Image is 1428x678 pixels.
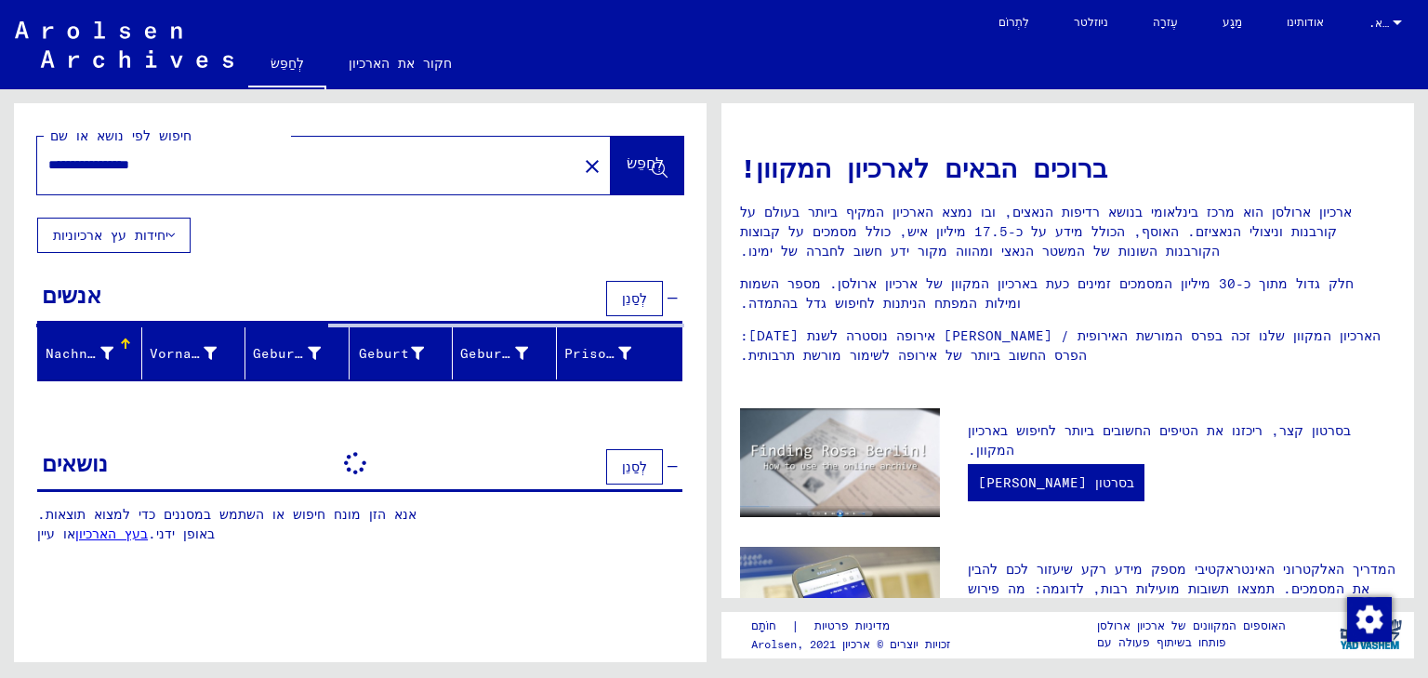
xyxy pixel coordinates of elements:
[968,464,1144,501] a: [PERSON_NAME] בסרטון
[791,618,800,634] font: |
[326,41,474,86] a: חקור את הארכיון
[622,290,647,307] font: לְסַנֵן
[37,525,75,542] font: או עיין
[740,408,940,517] img: video.jpg
[581,155,603,178] mat-icon: close
[38,327,142,379] mat-header-cell: Nachname
[740,275,1354,312] font: חלק גדול מתוך כ-30 מיליון המסמכים זמינים כעת בארכיון המקוון של ארכיון ארולסן. מספר השמות ומילות ה...
[751,618,776,632] font: חוֹתָם
[1287,15,1324,29] font: אודותינו
[751,617,791,636] a: חוֹתָם
[968,561,1395,617] font: המדריך האלקטרוני האינטראקטיבי מספק מידע רקע שיעזור לכם להבין את המסמכים. תמצאו תשובות מועילות רבו...
[357,344,425,364] div: Geburt‏
[142,327,246,379] mat-header-cell: Vorname
[998,15,1029,29] font: לִתְרוֹם
[557,327,682,379] mat-header-cell: Prisoner #
[248,41,326,89] a: לְחַפֵּשׂ
[1346,596,1391,641] div: שינוי הסכמה
[1368,16,1395,30] font: ד.א.
[611,137,683,194] button: לְחַפֵּשׂ
[75,525,148,542] a: בעץ הארכיון
[357,339,453,368] div: Geburt‏
[1223,15,1242,29] font: מַגָע
[1097,635,1226,649] font: פותחו בשיתוף פעולה עם
[42,281,101,309] font: אנשים
[46,339,141,368] div: Nachname
[740,327,1381,364] font: הארכיון המקוון שלנו זכה בפרס המורשת האירופית / [PERSON_NAME] אירופה נוסטרה לשנת [DATE]: הפרס החשו...
[460,344,528,364] div: Geburtsdatum
[350,327,454,379] mat-header-cell: Geburt‏
[53,227,168,244] font: יחידות עץ ארכיוניות
[453,327,557,379] mat-header-cell: Geburtsdatum
[564,339,660,368] div: Prisoner #
[50,127,192,144] font: חיפוש לפי נושא או שם
[622,459,647,475] font: לְסַנֵן
[148,525,215,542] font: באופן ידני.
[271,55,304,72] font: לְחַפֵּשׂ
[37,218,191,253] button: יחידות עץ ארכיוניות
[1153,15,1178,29] font: עֶזרָה
[751,637,950,651] font: זכויות יוצרים © ארכיון Arolsen, 2021
[968,422,1351,459] font: בסרטון קצר, ריכזנו את הטיפים החשובים ביותר לחיפוש בארכיון המקוון.
[1074,15,1108,29] font: ניוזלטר
[978,474,1134,491] font: [PERSON_NAME] בסרטון
[150,344,218,364] div: Vorname
[606,449,663,485] button: לְסַנֵן
[740,204,1352,259] font: ארכיון ארולסן הוא מרכז בינלאומי בנושא רדיפות הנאצים, ובו נמצא הארכיון המקיף ביותר בעולם על קורבנו...
[564,344,632,364] div: Prisoner #
[253,339,349,368] div: Geburtsname
[800,617,912,636] a: מדיניות פרטיות
[15,21,233,68] img: Arolsen_neg.svg
[1336,611,1406,658] img: yv_logo.png
[253,344,321,364] div: Geburtsname
[814,618,890,632] font: מדיניות פרטיות
[627,153,664,172] font: לְחַפֵּשׂ
[460,339,556,368] div: Geburtsdatum
[245,327,350,379] mat-header-cell: Geburtsname
[574,147,611,184] button: בָּרוּר
[37,506,416,523] font: אנא הזן מונח חיפוש או השתמש במסננים כדי למצוא תוצאות.
[1347,597,1392,642] img: שינוי הסכמה
[606,281,663,316] button: לְסַנֵן
[1097,618,1286,632] font: האוספים המקוונים של ארכיון ארולסן
[150,339,245,368] div: Vorname
[46,344,113,364] div: Nachname
[42,449,108,477] font: נושאים
[740,152,1107,184] font: ברוכים הבאים לארכיון המקוון!
[349,55,452,72] font: חקור את הארכיון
